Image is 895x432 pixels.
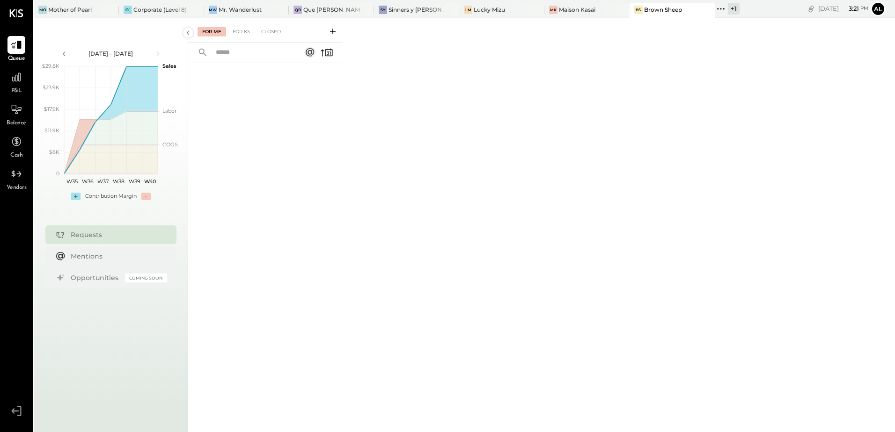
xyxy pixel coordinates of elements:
[66,178,77,185] text: W35
[128,178,140,185] text: W39
[228,27,255,36] div: For KS
[871,1,886,16] button: al
[728,3,740,14] div: + 1
[464,6,472,14] div: LM
[44,106,59,112] text: $17.9K
[71,193,81,200] div: +
[0,68,32,95] a: P&L
[144,178,155,185] text: W40
[644,6,682,14] div: Brown Sheep
[43,84,59,91] text: $23.9K
[10,151,22,160] span: Cash
[42,63,59,69] text: $29.8K
[125,274,167,282] div: Coming Soon
[44,127,59,134] text: $11.9K
[7,184,27,192] span: Vendors
[97,178,109,185] text: W37
[113,178,125,185] text: W38
[0,133,32,160] a: Cash
[8,55,25,63] span: Queue
[807,4,816,14] div: copy link
[85,193,137,200] div: Contribution Margin
[71,252,162,261] div: Mentions
[133,6,187,14] div: Corporate (Level 8)
[162,141,178,148] text: COGS
[81,178,93,185] text: W36
[124,6,132,14] div: C(
[71,273,120,282] div: Opportunities
[141,193,151,200] div: -
[38,6,47,14] div: Mo
[71,50,151,58] div: [DATE] - [DATE]
[0,36,32,63] a: Queue
[162,108,176,114] text: Labor
[559,6,595,14] div: Maison Kasai
[257,27,286,36] div: Closed
[549,6,558,14] div: MK
[49,149,59,155] text: $6K
[71,230,162,239] div: Requests
[389,6,445,14] div: Sinners y [PERSON_NAME]
[303,6,360,14] div: Que [PERSON_NAME]!
[162,63,176,69] text: Sales
[48,6,92,14] div: Mother of Pearl
[209,6,217,14] div: MW
[379,6,387,14] div: Sy
[474,6,505,14] div: Lucky Mizu
[11,87,22,95] span: P&L
[7,119,26,128] span: Balance
[56,170,59,177] text: 0
[293,6,302,14] div: QB
[0,101,32,128] a: Balance
[198,27,226,36] div: For Me
[634,6,643,14] div: BS
[818,4,868,13] div: [DATE]
[0,165,32,192] a: Vendors
[219,6,262,14] div: Mr. Wanderlust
